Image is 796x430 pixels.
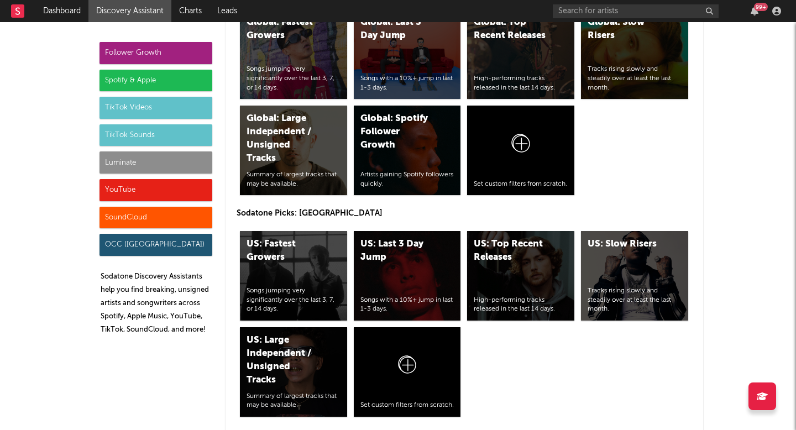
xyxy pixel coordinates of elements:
[360,16,436,43] div: Global: Last 3 Day Jump
[751,7,758,15] button: 99+
[474,180,568,189] div: Set custom filters from scratch.
[99,97,212,119] div: TikTok Videos
[99,124,212,146] div: TikTok Sounds
[354,106,461,195] a: Global: Spotify Follower GrowthArtists gaining Spotify followers quickly.
[581,9,688,99] a: Global: Slow RisersTracks rising slowly and steadily over at least the last month.
[240,327,347,417] a: US: Large Independent / Unsigned TracksSummary of largest tracks that may be available.
[247,16,322,43] div: Global: Fastest Growers
[237,207,692,220] p: Sodatone Picks: [GEOGRAPHIC_DATA]
[247,238,322,264] div: US: Fastest Growers
[474,238,549,264] div: US: Top Recent Releases
[467,9,574,99] a: Global: Top Recent ReleasesHigh-performing tracks released in the last 14 days.
[99,234,212,256] div: OCC ([GEOGRAPHIC_DATA])
[754,3,768,11] div: 99 +
[581,231,688,321] a: US: Slow RisersTracks rising slowly and steadily over at least the last month.
[99,207,212,229] div: SoundCloud
[354,327,461,417] a: Set custom filters from scratch.
[247,334,322,387] div: US: Large Independent / Unsigned Tracks
[240,106,347,195] a: Global: Large Independent / Unsigned TracksSummary of largest tracks that may be available.
[247,392,341,411] div: Summary of largest tracks that may be available.
[247,286,341,314] div: Songs jumping very significantly over the last 3, 7, or 14 days.
[474,16,549,43] div: Global: Top Recent Releases
[467,231,574,321] a: US: Top Recent ReleasesHigh-performing tracks released in the last 14 days.
[360,296,454,314] div: Songs with a 10%+ jump in last 1-3 days.
[247,112,322,165] div: Global: Large Independent / Unsigned Tracks
[240,231,347,321] a: US: Fastest GrowersSongs jumping very significantly over the last 3, 7, or 14 days.
[247,170,341,189] div: Summary of largest tracks that may be available.
[354,231,461,321] a: US: Last 3 Day JumpSongs with a 10%+ jump in last 1-3 days.
[354,9,461,99] a: Global: Last 3 Day JumpSongs with a 10%+ jump in last 1-3 days.
[99,42,212,64] div: Follower Growth
[360,238,436,264] div: US: Last 3 Day Jump
[588,16,663,43] div: Global: Slow Risers
[588,238,663,251] div: US: Slow Risers
[99,151,212,174] div: Luminate
[360,170,454,189] div: Artists gaining Spotify followers quickly.
[240,9,347,99] a: Global: Fastest GrowersSongs jumping very significantly over the last 3, 7, or 14 days.
[474,296,568,314] div: High-performing tracks released in the last 14 days.
[99,70,212,92] div: Spotify & Apple
[360,74,454,93] div: Songs with a 10%+ jump in last 1-3 days.
[588,286,682,314] div: Tracks rising slowly and steadily over at least the last month.
[553,4,719,18] input: Search for artists
[588,65,682,92] div: Tracks rising slowly and steadily over at least the last month.
[99,179,212,201] div: YouTube
[360,112,436,152] div: Global: Spotify Follower Growth
[101,270,212,337] p: Sodatone Discovery Assistants help you find breaking, unsigned artists and songwriters across Spo...
[467,106,574,195] a: Set custom filters from scratch.
[360,401,454,410] div: Set custom filters from scratch.
[247,65,341,92] div: Songs jumping very significantly over the last 3, 7, or 14 days.
[474,74,568,93] div: High-performing tracks released in the last 14 days.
